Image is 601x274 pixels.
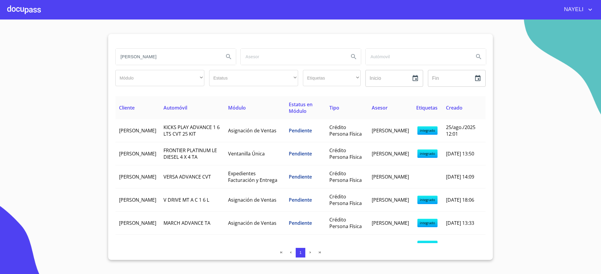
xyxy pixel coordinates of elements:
[163,147,217,160] span: FRONTIER PLATINUM LE DIESEL 4 X 4 TA
[329,216,362,230] span: Crédito Persona Física
[289,197,312,203] span: Pendiente
[119,197,156,203] span: [PERSON_NAME]
[163,197,209,203] span: V DRIVE MT A C 1 6 L
[241,49,344,65] input: search
[446,124,475,137] span: 25/ago./2025 12:01
[329,147,362,160] span: Crédito Persona Física
[163,124,220,137] span: KICKS PLAY ADVANCE 1 6 LTS CVT 25 KIT
[366,49,469,65] input: search
[303,70,361,86] div: ​
[471,50,486,64] button: Search
[228,150,265,157] span: Ventanilla Única
[116,49,219,65] input: search
[115,70,204,86] div: ​
[289,173,312,180] span: Pendiente
[372,197,409,203] span: [PERSON_NAME]
[329,170,362,183] span: Crédito Persona Física
[446,197,474,203] span: [DATE] 18:06
[163,104,187,111] span: Automóvil
[560,5,587,14] span: NAYELI
[329,193,362,206] span: Crédito Persona Física
[289,220,312,226] span: Pendiente
[299,250,301,255] span: 1
[372,104,388,111] span: Asesor
[446,104,462,111] span: Creado
[221,50,236,64] button: Search
[372,150,409,157] span: [PERSON_NAME]
[372,220,409,226] span: [PERSON_NAME]
[372,173,409,180] span: [PERSON_NAME]
[228,104,246,111] span: Módulo
[560,5,594,14] button: account of current user
[119,127,156,134] span: [PERSON_NAME]
[329,124,362,137] span: Crédito Persona Física
[209,70,298,86] div: ​
[228,197,276,203] span: Asignación de Ventas
[228,220,276,226] span: Asignación de Ventas
[416,104,438,111] span: Etiquetas
[289,150,312,157] span: Pendiente
[289,101,313,114] span: Estatus en Módulo
[228,127,276,134] span: Asignación de Ventas
[417,219,438,227] span: integrado
[446,150,474,157] span: [DATE] 13:50
[119,220,156,226] span: [PERSON_NAME]
[346,50,361,64] button: Search
[228,170,277,183] span: Expedientes Facturación y Entrega
[417,196,438,204] span: integrado
[417,149,438,158] span: integrado
[289,127,312,134] span: Pendiente
[163,173,211,180] span: VERSA ADVANCE CVT
[119,150,156,157] span: [PERSON_NAME]
[119,173,156,180] span: [PERSON_NAME]
[372,127,409,134] span: [PERSON_NAME]
[296,248,305,257] button: 1
[446,173,474,180] span: [DATE] 14:09
[446,220,474,226] span: [DATE] 13:33
[163,220,210,226] span: MARCH ADVANCE TA
[329,104,339,111] span: Tipo
[417,126,438,135] span: integrado
[119,104,135,111] span: Cliente
[417,241,438,249] span: integrado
